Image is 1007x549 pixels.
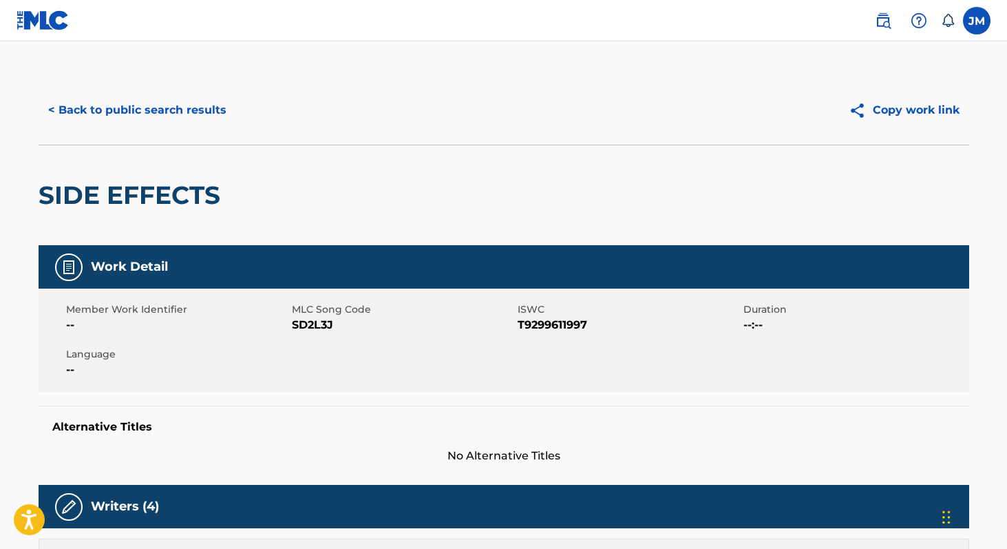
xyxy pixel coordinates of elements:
span: -- [66,362,288,378]
h5: Writers (4) [91,499,159,515]
div: Help [905,7,933,34]
img: help [911,12,927,29]
button: Copy work link [839,93,969,127]
h5: Work Detail [91,259,168,275]
a: Public Search [869,7,897,34]
img: Writers [61,499,77,515]
span: -- [66,317,288,333]
span: T9299611997 [518,317,740,333]
span: SD2L3J [292,317,514,333]
span: ISWC [518,302,740,317]
button: < Back to public search results [39,93,236,127]
span: Duration [743,302,966,317]
span: MLC Song Code [292,302,514,317]
img: MLC Logo [17,10,70,30]
div: Notifications [941,14,955,28]
iframe: Chat Widget [938,483,1007,549]
span: Member Work Identifier [66,302,288,317]
img: Work Detail [61,259,77,276]
span: Language [66,347,288,362]
img: Copy work link [849,102,873,119]
iframe: Resource Center [968,350,1007,461]
span: No Alternative Titles [39,448,969,464]
h5: Alternative Titles [52,420,955,434]
div: User Menu [963,7,990,34]
h2: SIDE EFFECTS [39,180,227,211]
img: search [875,12,891,29]
div: Drag [942,497,951,538]
span: --:-- [743,317,966,333]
